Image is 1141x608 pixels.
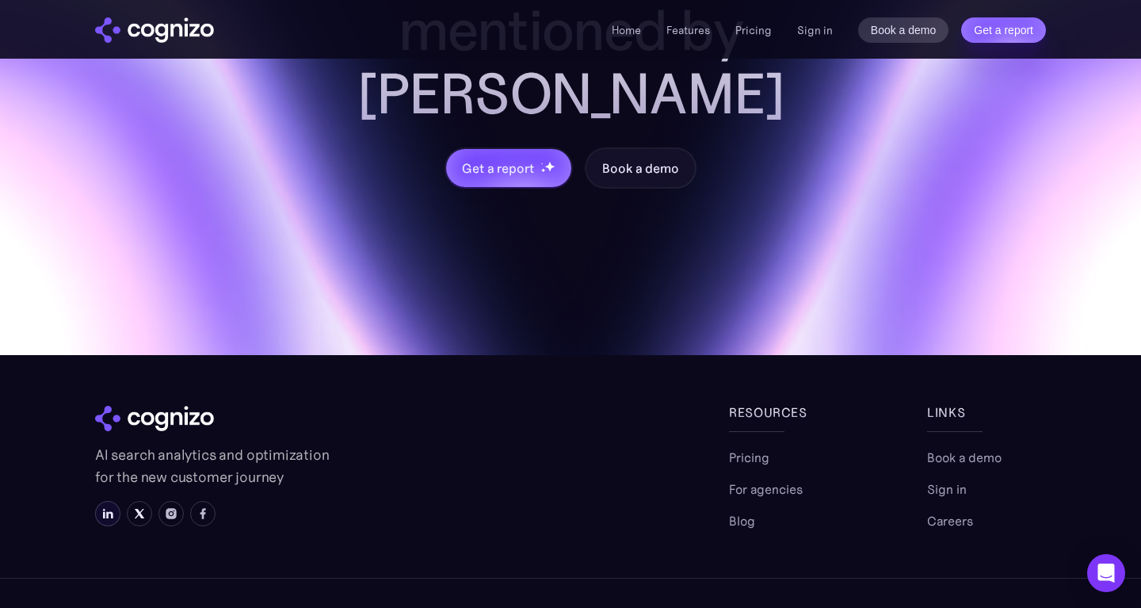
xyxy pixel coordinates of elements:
a: Pricing [735,23,772,37]
div: Get a report [462,159,533,178]
div: Open Intercom Messenger [1087,554,1125,592]
img: star [544,161,555,171]
a: home [95,17,214,43]
a: Home [612,23,641,37]
img: X icon [133,507,146,520]
img: star [540,168,546,174]
a: Sign in [797,21,833,40]
a: Book a demo [927,448,1002,467]
img: cognizo logo [95,406,214,431]
img: star [540,163,543,165]
a: Careers [927,511,973,530]
a: Get a reportstarstarstar [445,147,573,189]
div: links [927,403,1046,422]
a: Features [666,23,710,37]
a: Sign in [927,480,967,499]
a: For agencies [729,480,803,499]
a: Pricing [729,448,769,467]
div: Book a demo [602,159,678,178]
a: Book a demo [858,17,949,43]
img: LinkedIn icon [101,507,114,520]
div: Resources [729,403,848,422]
p: AI search analytics and optimization for the new customer journey [95,444,333,488]
a: Blog [729,511,755,530]
img: cognizo logo [95,17,214,43]
a: Book a demo [585,147,696,189]
a: Get a report [961,17,1046,43]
